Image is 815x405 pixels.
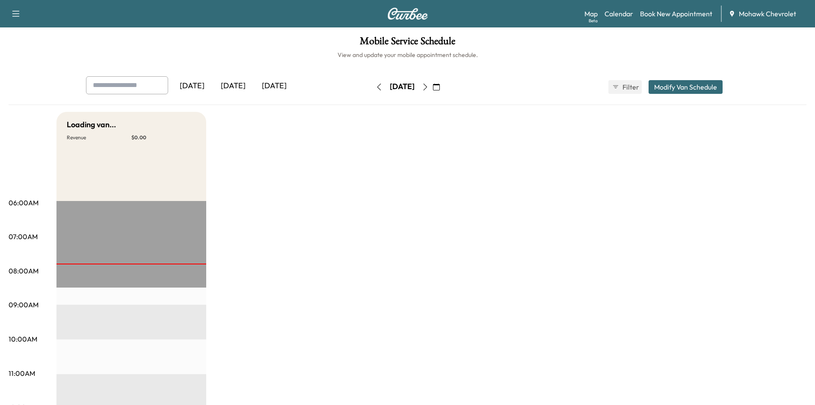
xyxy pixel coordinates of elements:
span: Mohawk Chevrolet [739,9,796,19]
div: [DATE] [213,76,254,96]
p: 09:00AM [9,300,39,310]
h6: View and update your mobile appointment schedule. [9,51,806,59]
p: 10:00AM [9,334,37,344]
p: 06:00AM [9,198,39,208]
p: 07:00AM [9,231,38,242]
p: 11:00AM [9,368,35,378]
a: MapBeta [584,9,598,19]
span: Filter [622,82,638,92]
p: 08:00AM [9,266,39,276]
div: [DATE] [254,76,295,96]
div: Beta [589,18,598,24]
p: $ 0.00 [131,134,196,141]
div: [DATE] [390,81,415,92]
div: [DATE] [172,76,213,96]
p: Revenue [67,134,131,141]
a: Book New Appointment [640,9,712,19]
img: Curbee Logo [387,8,428,20]
button: Modify Van Schedule [649,80,723,94]
button: Filter [608,80,642,94]
h1: Mobile Service Schedule [9,36,806,51]
a: Calendar [605,9,633,19]
h5: Loading van... [67,119,116,131]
